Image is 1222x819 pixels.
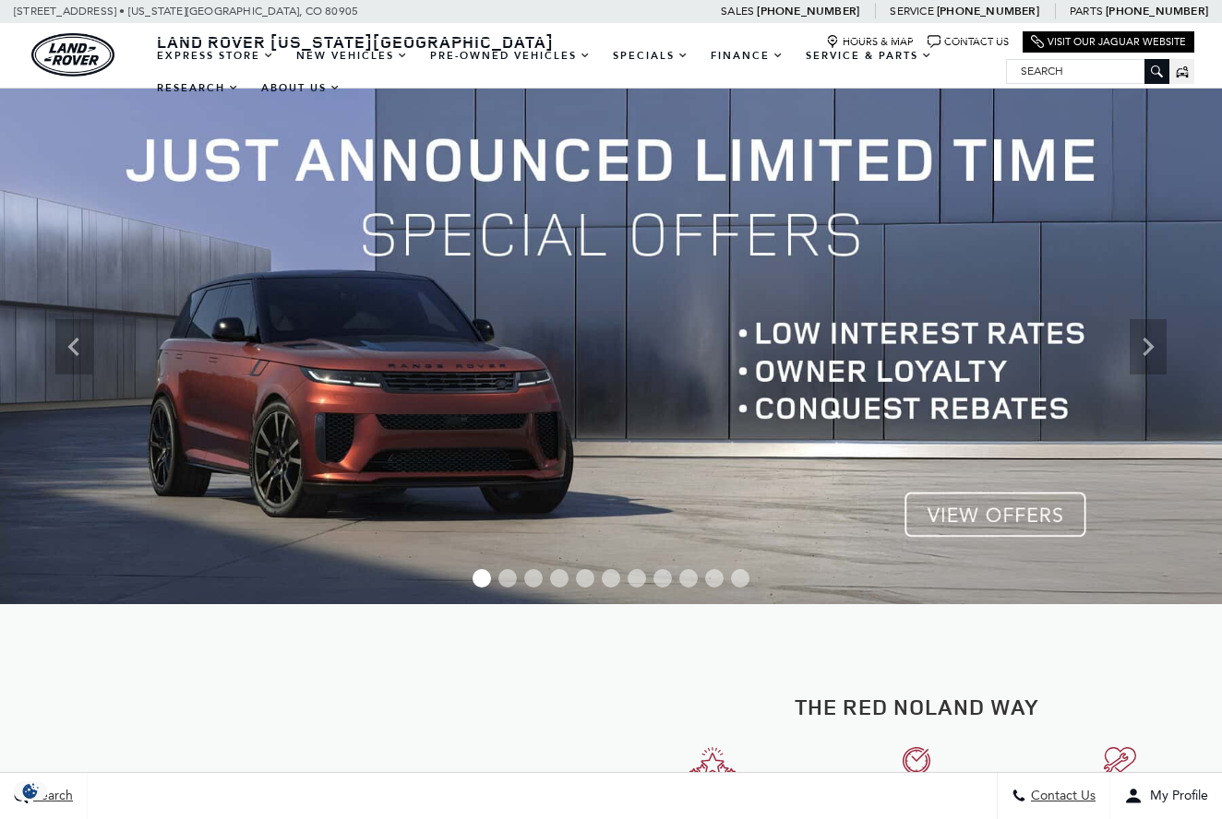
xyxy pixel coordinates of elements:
a: Hours & Map [826,35,914,49]
input: Search [1007,60,1168,82]
a: land-rover [31,33,114,77]
a: [STREET_ADDRESS] • [US_STATE][GEOGRAPHIC_DATA], CO 80905 [14,5,358,18]
span: My Profile [1143,789,1208,804]
h2: The Red Noland Way [625,694,1208,718]
span: Go to slide 11 [731,569,749,588]
span: Go to slide 9 [679,569,698,588]
a: [PHONE_NUMBER] [937,4,1039,18]
a: [PHONE_NUMBER] [757,4,859,18]
span: Go to slide 6 [602,569,620,588]
span: Go to slide 1 [473,569,491,588]
a: New Vehicles [285,40,419,72]
a: Specials [602,40,700,72]
a: Finance [700,40,795,72]
span: Service [890,5,933,18]
a: [PHONE_NUMBER] [1106,4,1208,18]
span: Land Rover [US_STATE][GEOGRAPHIC_DATA] [157,30,554,53]
button: Open user profile menu [1110,773,1222,819]
span: Contact Us [1026,789,1096,804]
nav: Main Navigation [146,40,1006,104]
a: Land Rover [US_STATE][GEOGRAPHIC_DATA] [146,30,565,53]
a: Visit Our Jaguar Website [1031,35,1186,49]
img: Opt-Out Icon [9,781,52,801]
span: Go to slide 5 [576,569,594,588]
div: Previous [55,319,92,374]
a: Contact Us [928,35,1009,49]
span: Parts [1070,5,1103,18]
a: Pre-Owned Vehicles [419,40,602,72]
span: Go to slide 3 [524,569,543,588]
span: Go to slide 4 [550,569,569,588]
img: Land Rover [31,33,114,77]
span: Go to slide 8 [653,569,672,588]
div: Next [1130,319,1167,374]
a: About Us [250,72,352,104]
span: Go to slide 7 [628,569,646,588]
a: Service & Parts [795,40,943,72]
span: Sales [721,5,754,18]
a: EXPRESS STORE [146,40,285,72]
section: Click to Open Cookie Consent Modal [9,781,52,801]
span: Go to slide 2 [498,569,517,588]
span: Go to slide 10 [705,569,724,588]
a: Research [146,72,250,104]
